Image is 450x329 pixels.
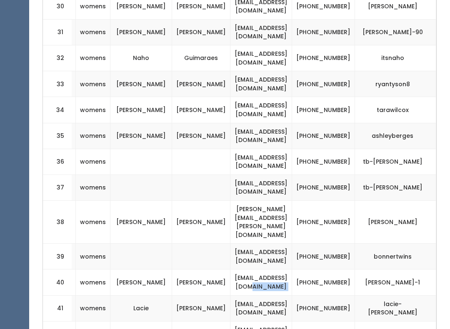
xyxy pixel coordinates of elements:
td: [EMAIL_ADDRESS][DOMAIN_NAME] [230,123,292,149]
td: [PERSON_NAME] [110,123,172,149]
td: womens [76,19,110,45]
td: [EMAIL_ADDRESS][DOMAIN_NAME] [230,149,292,174]
td: [EMAIL_ADDRESS][DOMAIN_NAME] [230,174,292,200]
td: [PHONE_NUMBER] [292,97,355,123]
td: 38 [43,201,72,244]
td: 40 [43,269,72,295]
td: [PERSON_NAME] [172,71,230,97]
td: 41 [43,295,72,321]
td: womens [76,123,110,149]
td: [PERSON_NAME] [172,269,230,295]
td: [PERSON_NAME]-90 [355,19,436,45]
td: [PERSON_NAME] [110,71,172,97]
td: [PHONE_NUMBER] [292,45,355,71]
td: ryantyson8 [355,71,436,97]
td: [PERSON_NAME] [355,201,436,244]
td: tb-[PERSON_NAME] [355,149,436,174]
td: 36 [43,149,72,174]
td: itsnaho [355,45,436,71]
td: [EMAIL_ADDRESS][DOMAIN_NAME] [230,45,292,71]
td: [PERSON_NAME] [110,19,172,45]
td: womens [76,269,110,295]
td: 32 [43,45,72,71]
td: [PHONE_NUMBER] [292,201,355,244]
td: [EMAIL_ADDRESS][DOMAIN_NAME] [230,269,292,295]
td: ashleyberges [355,123,436,149]
td: 31 [43,19,72,45]
td: womens [76,97,110,123]
td: [PERSON_NAME] [172,19,230,45]
td: womens [76,149,110,174]
td: womens [76,295,110,321]
td: [PERSON_NAME]-1 [355,269,436,295]
td: womens [76,45,110,71]
td: [PHONE_NUMBER] [292,295,355,321]
td: [PERSON_NAME] [110,97,172,123]
td: [PERSON_NAME] [172,97,230,123]
td: 35 [43,123,72,149]
td: [PERSON_NAME] [110,269,172,295]
td: tarawilcox [355,97,436,123]
td: [PERSON_NAME] [172,201,230,244]
td: Guimaraes [172,45,230,71]
td: womens [76,174,110,200]
td: Naho [110,45,172,71]
td: [EMAIL_ADDRESS][DOMAIN_NAME] [230,19,292,45]
td: womens [76,71,110,97]
td: [PHONE_NUMBER] [292,123,355,149]
td: womens [76,201,110,244]
td: [EMAIL_ADDRESS][DOMAIN_NAME] [230,295,292,321]
td: 33 [43,71,72,97]
td: [PERSON_NAME][EMAIL_ADDRESS][PERSON_NAME][DOMAIN_NAME] [230,201,292,244]
td: lacie-[PERSON_NAME] [355,295,436,321]
td: [PHONE_NUMBER] [292,19,355,45]
td: [PERSON_NAME] [172,295,230,321]
td: 39 [43,244,72,269]
td: [PHONE_NUMBER] [292,149,355,174]
td: [EMAIL_ADDRESS][DOMAIN_NAME] [230,244,292,269]
td: [PHONE_NUMBER] [292,71,355,97]
td: [PHONE_NUMBER] [292,244,355,269]
td: 34 [43,97,72,123]
td: 37 [43,174,72,200]
td: [PERSON_NAME] [110,201,172,244]
td: bonnertwins [355,244,436,269]
td: [PHONE_NUMBER] [292,174,355,200]
td: [PERSON_NAME] [172,123,230,149]
td: Lacie [110,295,172,321]
td: tb-[PERSON_NAME] [355,174,436,200]
td: [EMAIL_ADDRESS][DOMAIN_NAME] [230,71,292,97]
td: [PHONE_NUMBER] [292,269,355,295]
td: womens [76,244,110,269]
td: [EMAIL_ADDRESS][DOMAIN_NAME] [230,97,292,123]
